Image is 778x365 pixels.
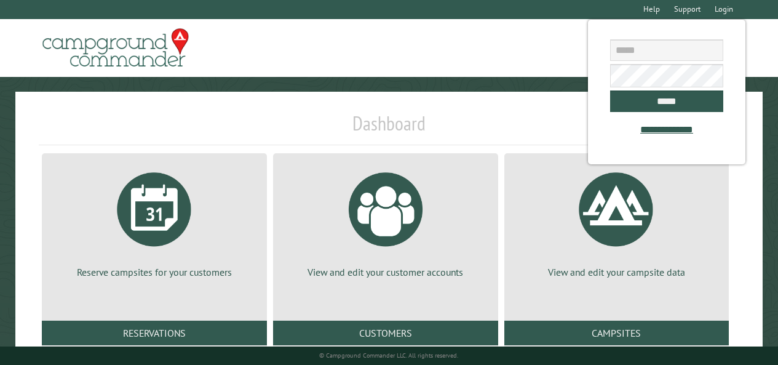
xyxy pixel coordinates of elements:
[39,111,739,145] h1: Dashboard
[319,351,458,359] small: © Campground Commander LLC. All rights reserved.
[57,163,252,279] a: Reserve campsites for your customers
[42,321,267,345] a: Reservations
[273,321,498,345] a: Customers
[288,163,483,279] a: View and edit your customer accounts
[504,321,729,345] a: Campsites
[39,24,193,72] img: Campground Commander
[519,265,715,279] p: View and edit your campsite data
[288,265,483,279] p: View and edit your customer accounts
[57,265,252,279] p: Reserve campsites for your customers
[519,163,715,279] a: View and edit your campsite data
